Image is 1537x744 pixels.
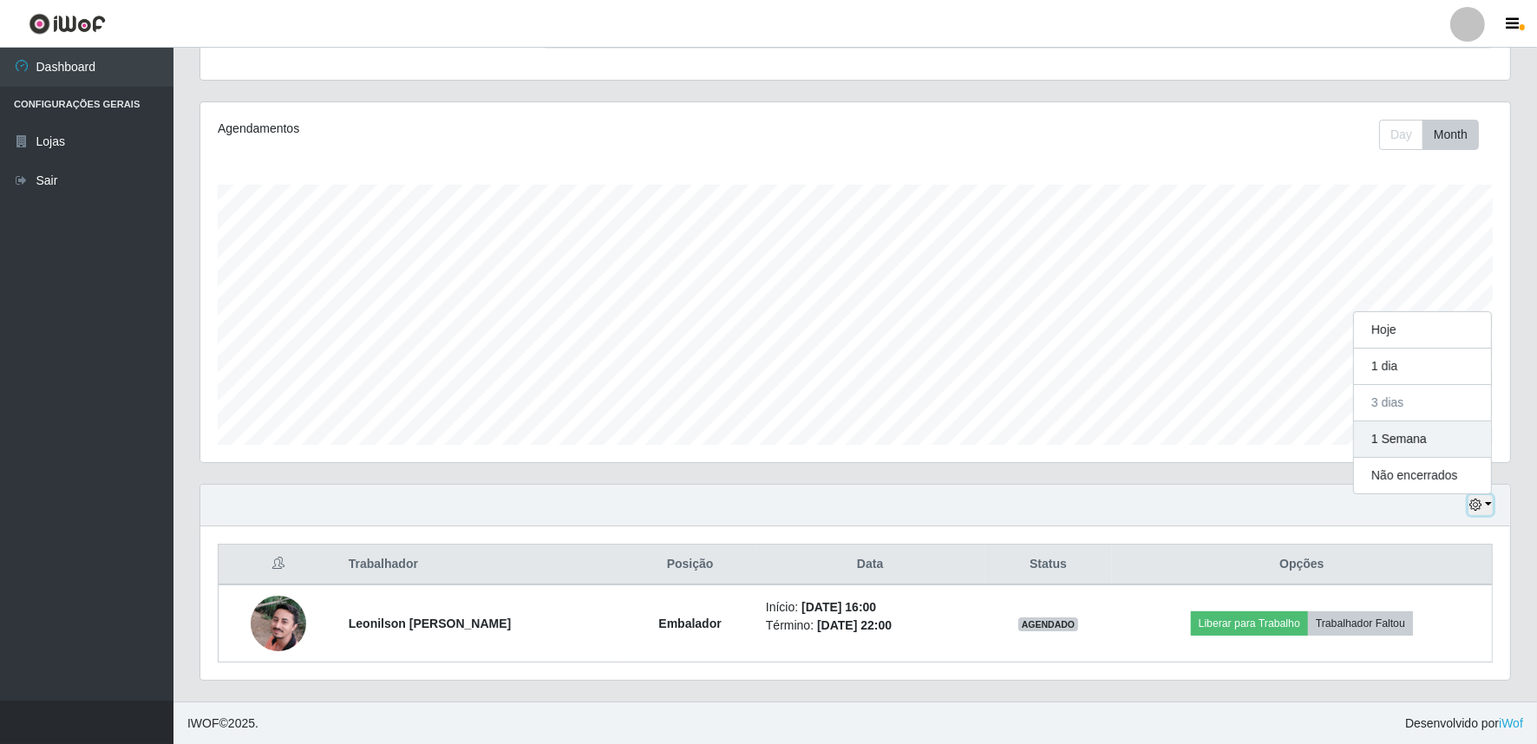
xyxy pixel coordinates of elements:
[755,545,984,585] th: Data
[1379,120,1493,150] div: Toolbar with button groups
[1354,349,1491,385] button: 1 dia
[218,120,734,138] div: Agendamentos
[187,716,219,730] span: IWOF
[1499,716,1523,730] a: iWof
[801,600,876,614] time: [DATE] 16:00
[29,13,106,35] img: CoreUI Logo
[187,715,258,733] span: © 2025 .
[766,617,974,635] li: Término:
[1112,545,1493,585] th: Opções
[1354,458,1491,493] button: Não encerrados
[658,617,721,630] strong: Embalador
[251,568,306,679] img: 1749039440131.jpeg
[1379,120,1423,150] button: Day
[1308,611,1413,636] button: Trabalhador Faltou
[625,545,755,585] th: Posição
[1191,611,1308,636] button: Liberar para Trabalho
[1423,120,1479,150] button: Month
[338,545,625,585] th: Trabalhador
[349,617,511,630] strong: Leonilson [PERSON_NAME]
[1354,312,1491,349] button: Hoje
[1405,715,1523,733] span: Desenvolvido por
[817,618,892,632] time: [DATE] 22:00
[1379,120,1479,150] div: First group
[984,545,1111,585] th: Status
[766,598,974,617] li: Início:
[1018,617,1079,631] span: AGENDADO
[1354,385,1491,421] button: 3 dias
[1354,421,1491,458] button: 1 Semana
